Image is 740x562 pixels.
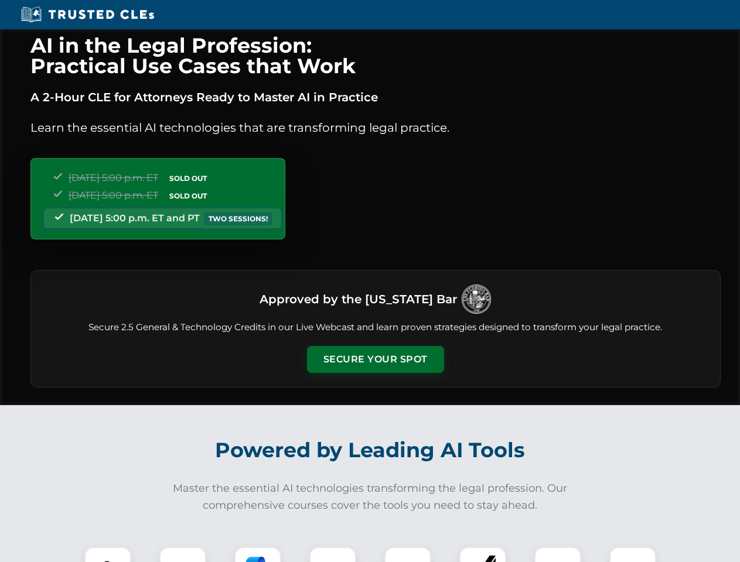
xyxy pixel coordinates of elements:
h3: Approved by the [US_STATE] Bar [260,289,457,310]
span: [DATE] 5:00 p.m. ET [69,172,158,183]
span: SOLD OUT [165,172,211,184]
button: Secure Your Spot [307,346,444,373]
p: A 2-Hour CLE for Attorneys Ready to Master AI in Practice [30,88,721,107]
p: Learn the essential AI technologies that are transforming legal practice. [30,118,721,137]
h1: AI in the Legal Profession: Practical Use Cases that Work [30,35,721,76]
span: [DATE] 5:00 p.m. ET [69,190,158,201]
p: Master the essential AI technologies transforming the legal profession. Our comprehensive courses... [165,480,575,514]
p: Secure 2.5 General & Technology Credits in our Live Webcast and learn proven strategies designed ... [45,321,706,334]
img: Logo [462,285,491,314]
img: Trusted CLEs [18,6,158,23]
h2: Powered by Leading AI Tools [46,430,695,471]
span: SOLD OUT [165,190,211,202]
